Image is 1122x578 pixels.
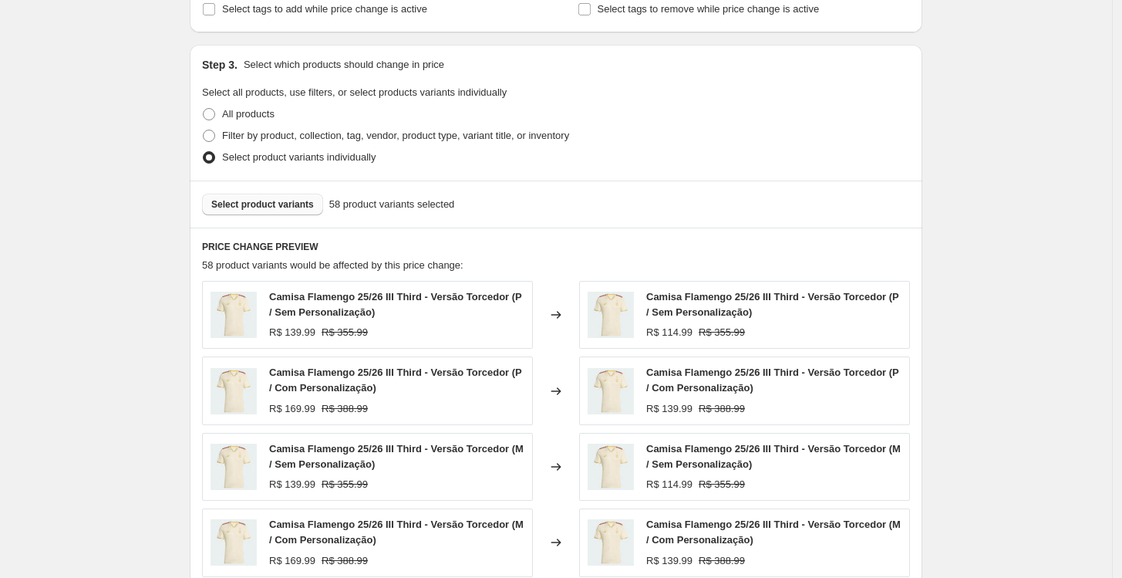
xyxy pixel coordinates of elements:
div: R$ 114.99 [646,325,692,340]
img: D_NQ_NP_2X_689605-MLB90903142888_082025-F-camisa-3-cr-flamengo-25-adidas_80x.webp [588,368,634,414]
span: Camisa Flamengo 25/26 III Third - Versão Torcedor (M / Sem Personalização) [269,443,524,470]
strike: R$ 388.99 [699,553,745,569]
span: Select all products, use filters, or select products variants individually [202,86,507,98]
strike: R$ 388.99 [699,401,745,417]
img: D_NQ_NP_2X_689605-MLB90903142888_082025-F-camisa-3-cr-flamengo-25-adidas_80x.webp [211,444,257,490]
div: R$ 139.99 [269,325,315,340]
span: 58 product variants selected [329,197,455,212]
div: R$ 169.99 [269,401,315,417]
span: Camisa Flamengo 25/26 III Third - Versão Torcedor (P / Com Personalização) [269,367,522,394]
span: Select product variants individually [222,151,376,163]
img: D_NQ_NP_2X_689605-MLB90903142888_082025-F-camisa-3-cr-flamengo-25-adidas_80x.webp [588,519,634,566]
p: Select which products should change in price [244,57,444,73]
span: Camisa Flamengo 25/26 III Third - Versão Torcedor (M / Com Personalização) [269,519,524,546]
strike: R$ 355.99 [699,325,745,340]
img: D_NQ_NP_2X_689605-MLB90903142888_082025-F-camisa-3-cr-flamengo-25-adidas_80x.webp [211,368,257,414]
h2: Step 3. [202,57,238,73]
span: 58 product variants would be affected by this price change: [202,259,463,271]
div: R$ 114.99 [646,477,692,492]
span: Select product variants [211,198,314,211]
strike: R$ 388.99 [322,553,368,569]
div: R$ 139.99 [646,401,692,417]
img: D_NQ_NP_2X_689605-MLB90903142888_082025-F-camisa-3-cr-flamengo-25-adidas_80x.webp [588,292,634,338]
img: D_NQ_NP_2X_689605-MLB90903142888_082025-F-camisa-3-cr-flamengo-25-adidas_80x.webp [211,292,257,338]
img: D_NQ_NP_2X_689605-MLB90903142888_082025-F-camisa-3-cr-flamengo-25-adidas_80x.webp [211,519,257,566]
div: R$ 139.99 [269,477,315,492]
span: Filter by product, collection, tag, vendor, product type, variant title, or inventory [222,130,569,141]
h6: PRICE CHANGE PREVIEW [202,241,910,253]
span: Camisa Flamengo 25/26 III Third - Versão Torcedor (P / Sem Personalização) [269,291,522,318]
span: Camisa Flamengo 25/26 III Third - Versão Torcedor (P / Com Personalização) [646,367,899,394]
span: Camisa Flamengo 25/26 III Third - Versão Torcedor (M / Com Personalização) [646,519,901,546]
span: Camisa Flamengo 25/26 III Third - Versão Torcedor (M / Sem Personalização) [646,443,901,470]
button: Select product variants [202,194,323,215]
img: D_NQ_NP_2X_689605-MLB90903142888_082025-F-camisa-3-cr-flamengo-25-adidas_80x.webp [588,444,634,490]
div: R$ 169.99 [269,553,315,569]
span: Select tags to remove while price change is active [598,3,820,15]
strike: R$ 388.99 [322,401,368,417]
div: R$ 139.99 [646,553,692,569]
strike: R$ 355.99 [699,477,745,492]
span: Camisa Flamengo 25/26 III Third - Versão Torcedor (P / Sem Personalização) [646,291,899,318]
span: All products [222,108,275,120]
strike: R$ 355.99 [322,325,368,340]
span: Select tags to add while price change is active [222,3,427,15]
strike: R$ 355.99 [322,477,368,492]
